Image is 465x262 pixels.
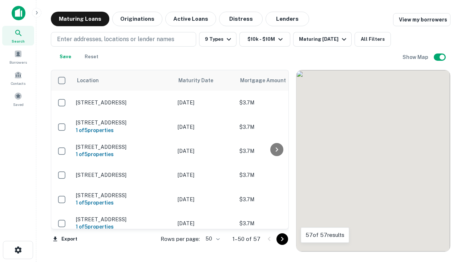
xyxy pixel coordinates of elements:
[178,76,223,85] span: Maturity Date
[393,13,450,26] a: View my borrowers
[9,59,27,65] span: Borrowers
[306,231,344,239] p: 57 of 57 results
[51,234,79,245] button: Export
[276,233,288,245] button: Go to next page
[266,12,309,26] button: Lenders
[76,192,170,199] p: [STREET_ADDRESS]
[76,199,170,207] h6: 1 of 5 properties
[178,219,232,227] p: [DATE]
[72,70,174,91] th: Location
[76,223,170,231] h6: 1 of 5 properties
[174,70,236,91] th: Maturity Date
[76,99,170,106] p: [STREET_ADDRESS]
[165,12,216,26] button: Active Loans
[80,49,103,64] button: Reset
[76,119,170,126] p: [STREET_ADDRESS]
[293,32,352,47] button: Maturing [DATE]
[2,89,34,109] a: Saved
[178,195,232,203] p: [DATE]
[51,32,196,47] button: Enter addresses, locations or lender names
[57,35,174,44] p: Enter addresses, locations or lender names
[51,12,109,26] button: Maturing Loans
[239,147,312,155] p: $3.7M
[2,68,34,88] a: Contacts
[76,216,170,223] p: [STREET_ADDRESS]
[299,35,348,44] div: Maturing [DATE]
[2,47,34,67] a: Borrowers
[236,70,316,91] th: Mortgage Amount
[76,144,170,150] p: [STREET_ADDRESS]
[12,38,25,44] span: Search
[239,32,290,47] button: $10k - $10M
[239,123,312,131] p: $3.7M
[199,32,236,47] button: 9 Types
[76,172,170,178] p: [STREET_ADDRESS]
[239,219,312,227] p: $3.7M
[355,32,391,47] button: All Filters
[178,171,232,179] p: [DATE]
[77,76,99,85] span: Location
[296,70,450,251] div: 0 0
[240,76,295,85] span: Mortgage Amount
[239,171,312,179] p: $3.7M
[178,99,232,107] p: [DATE]
[12,6,25,20] img: capitalize-icon.png
[76,150,170,158] h6: 1 of 5 properties
[239,195,312,203] p: $3.7M
[429,204,465,239] iframe: Chat Widget
[161,235,200,243] p: Rows per page:
[178,147,232,155] p: [DATE]
[239,99,312,107] p: $3.7M
[203,234,221,244] div: 50
[13,102,24,107] span: Saved
[403,53,429,61] h6: Show Map
[178,123,232,131] p: [DATE]
[2,26,34,45] a: Search
[54,49,77,64] button: Save your search to get updates of matches that match your search criteria.
[112,12,162,26] button: Originations
[232,235,260,243] p: 1–50 of 57
[76,126,170,134] h6: 1 of 5 properties
[219,12,263,26] button: Distress
[11,80,25,86] span: Contacts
